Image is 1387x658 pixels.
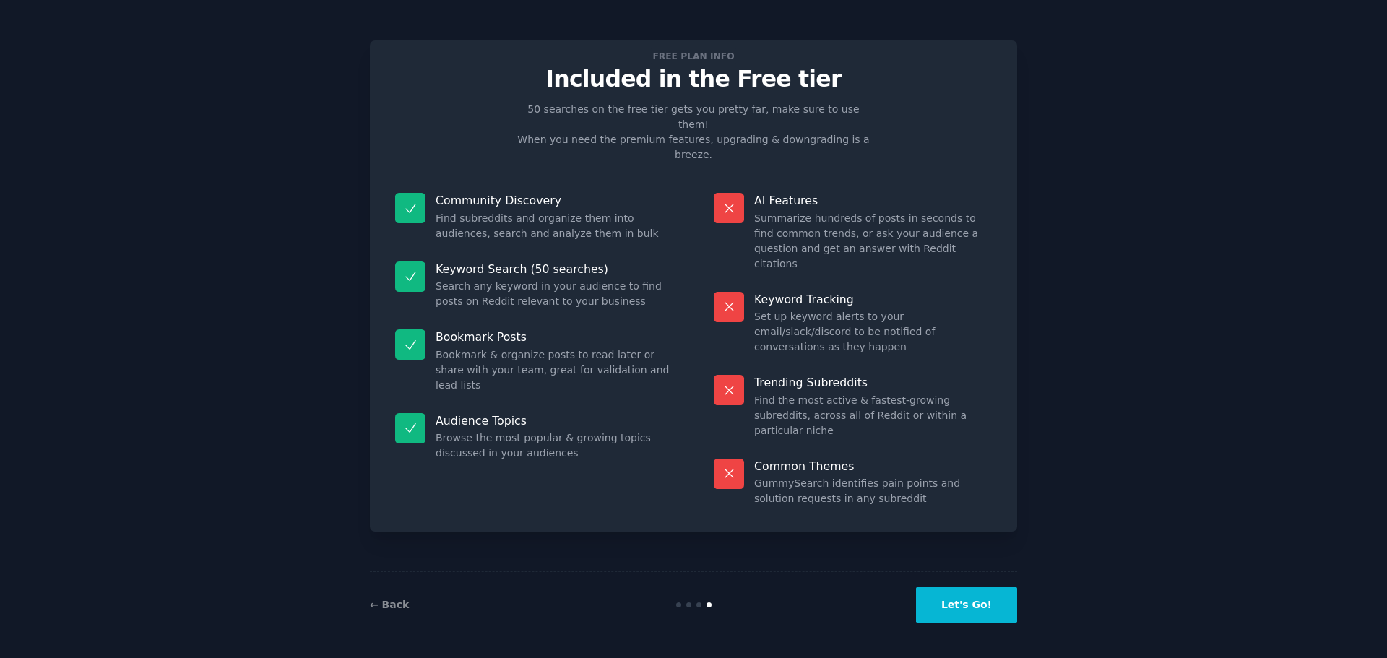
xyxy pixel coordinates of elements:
p: Trending Subreddits [754,375,992,390]
dd: Browse the most popular & growing topics discussed in your audiences [436,430,673,461]
p: Common Themes [754,459,992,474]
p: Included in the Free tier [385,66,1002,92]
p: 50 searches on the free tier gets you pretty far, make sure to use them! When you need the premiu... [511,102,876,163]
dd: Set up keyword alerts to your email/slack/discord to be notified of conversations as they happen [754,309,992,355]
p: Keyword Search (50 searches) [436,261,673,277]
button: Let's Go! [916,587,1017,623]
dd: Summarize hundreds of posts in seconds to find common trends, or ask your audience a question and... [754,211,992,272]
p: Community Discovery [436,193,673,208]
a: ← Back [370,599,409,610]
p: Keyword Tracking [754,292,992,307]
dd: Search any keyword in your audience to find posts on Reddit relevant to your business [436,279,673,309]
p: AI Features [754,193,992,208]
dd: Bookmark & organize posts to read later or share with your team, great for validation and lead lists [436,347,673,393]
p: Bookmark Posts [436,329,673,345]
dd: Find subreddits and organize them into audiences, search and analyze them in bulk [436,211,673,241]
p: Audience Topics [436,413,673,428]
dd: Find the most active & fastest-growing subreddits, across all of Reddit or within a particular niche [754,393,992,438]
span: Free plan info [650,48,737,64]
dd: GummySearch identifies pain points and solution requests in any subreddit [754,476,992,506]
